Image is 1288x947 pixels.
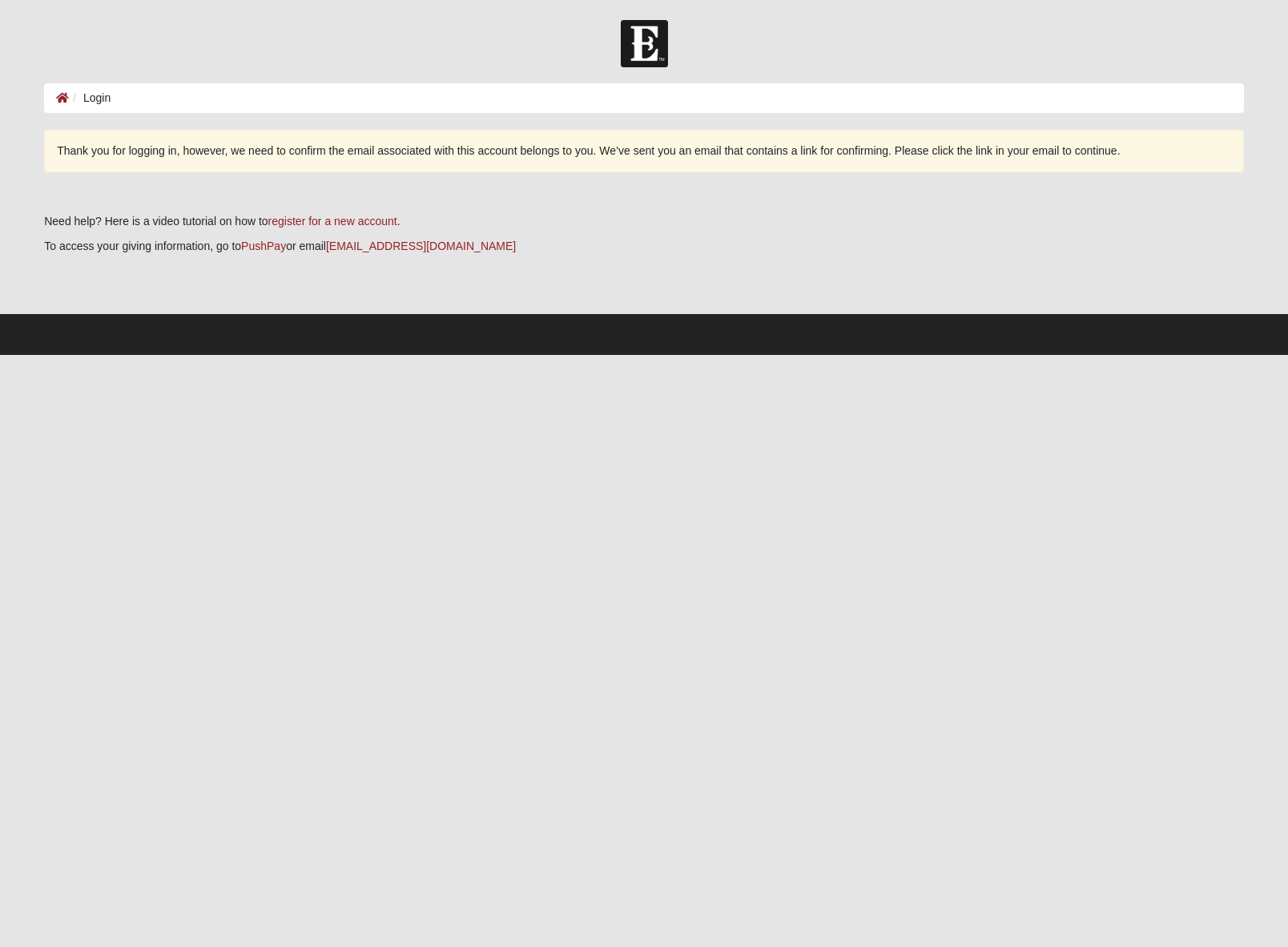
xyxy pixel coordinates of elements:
div: Thank you for logging in, however, we need to confirm the email associated with this account belo... [44,130,1244,172]
p: To access your giving information, go to or email [44,238,1244,255]
p: Need help? Here is a video tutorial on how to . [44,213,1244,230]
a: PushPay [241,240,286,252]
a: register for a new account [268,215,397,228]
img: Church of Eleven22 Logo [621,20,668,67]
li: Login [69,90,111,107]
a: [EMAIL_ADDRESS][DOMAIN_NAME] [326,240,516,252]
